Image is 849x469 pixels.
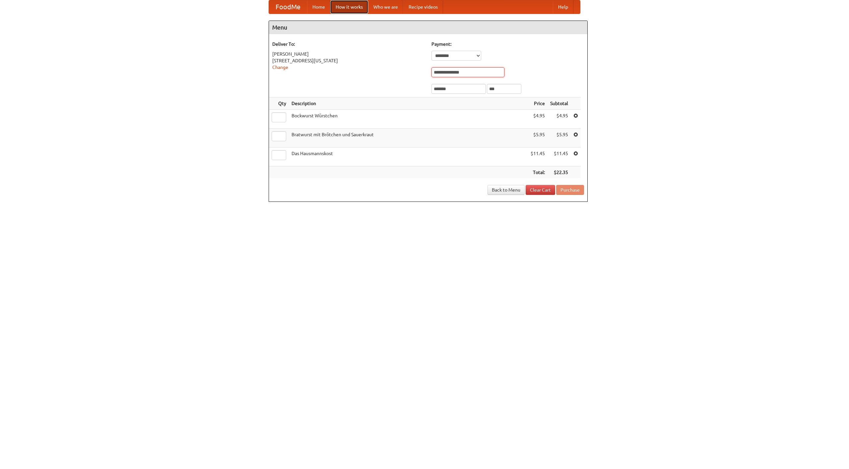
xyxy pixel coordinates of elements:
[548,110,571,129] td: $4.95
[548,147,571,166] td: $11.45
[289,97,528,110] th: Description
[528,166,548,179] th: Total:
[403,0,443,14] a: Recipe videos
[431,41,584,47] h5: Payment:
[272,51,425,57] div: [PERSON_NAME]
[272,65,288,70] a: Change
[548,166,571,179] th: $22.35
[548,97,571,110] th: Subtotal
[289,147,528,166] td: Das Hausmannskost
[528,110,548,129] td: $4.95
[272,57,425,64] div: [STREET_ADDRESS][US_STATE]
[528,97,548,110] th: Price
[556,185,584,195] button: Purchase
[269,97,289,110] th: Qty
[269,0,307,14] a: FoodMe
[330,0,368,14] a: How it works
[553,0,573,14] a: Help
[289,110,528,129] td: Bockwurst Würstchen
[272,41,425,47] h5: Deliver To:
[368,0,403,14] a: Who we are
[488,185,525,195] a: Back to Menu
[548,129,571,147] td: $5.95
[307,0,330,14] a: Home
[528,129,548,147] td: $5.95
[269,21,587,34] h4: Menu
[528,147,548,166] td: $11.45
[289,129,528,147] td: Bratwurst mit Brötchen und Sauerkraut
[526,185,555,195] a: Clear Cart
